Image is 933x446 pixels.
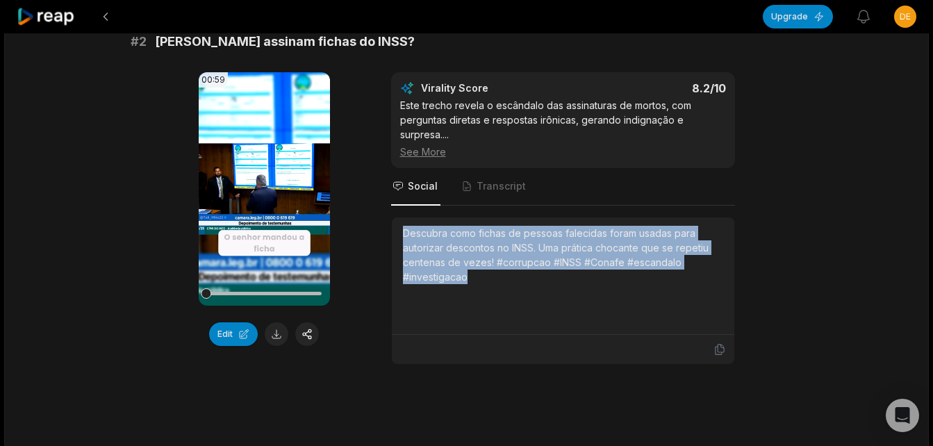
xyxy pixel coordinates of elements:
[400,144,726,159] div: See More
[763,5,833,28] button: Upgrade
[155,32,415,51] span: [PERSON_NAME] assinam fichas do INSS?
[131,32,147,51] span: # 2
[477,179,526,193] span: Transcript
[886,399,919,432] div: Open Intercom Messenger
[421,81,570,95] div: Virality Score
[199,72,330,306] video: Your browser does not support mp4 format.
[577,81,726,95] div: 8.2 /10
[400,98,726,159] div: Este trecho revela o escândalo das assinaturas de mortos, com perguntas diretas e respostas irôni...
[209,322,258,346] button: Edit
[391,168,735,206] nav: Tabs
[408,179,438,193] span: Social
[403,226,723,284] div: Descubra como fichas de pessoas falecidas foram usadas para autorizar descontos no INSS. Uma prát...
